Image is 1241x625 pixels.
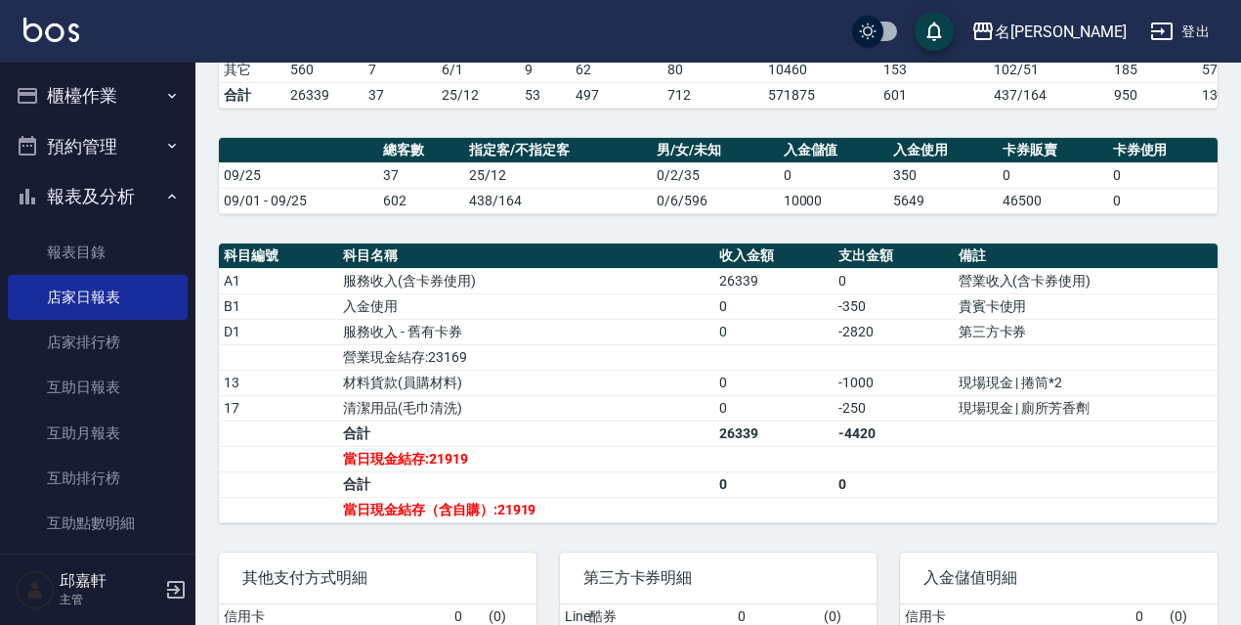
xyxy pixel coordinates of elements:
[338,395,714,421] td: 清潔用品(毛巾清洗)
[219,319,338,344] td: D1
[714,370,834,395] td: 0
[834,268,953,293] td: 0
[219,395,338,421] td: 17
[437,82,520,108] td: 25/12
[954,319,1218,344] td: 第三方卡券
[8,171,188,222] button: 報表及分析
[464,188,652,213] td: 438/164
[219,138,1218,214] table: a dense table
[954,293,1218,319] td: 貴賓卡使用
[8,70,188,121] button: 櫃檯作業
[378,188,465,213] td: 602
[714,395,834,421] td: 0
[219,268,338,293] td: A1
[219,57,285,82] td: 其它
[834,421,953,446] td: -4420
[520,82,571,108] td: 53
[364,57,438,82] td: 7
[915,12,954,51] button: save
[338,319,714,344] td: 服務收入 - 舊有卡券
[219,244,1218,523] table: a dense table
[1142,14,1218,50] button: 登出
[60,591,159,608] p: 主管
[995,20,1127,44] div: 名[PERSON_NAME]
[520,57,571,82] td: 9
[763,57,878,82] td: 10460
[285,82,364,108] td: 26339
[242,568,513,588] span: 其他支付方式明細
[963,12,1134,52] button: 名[PERSON_NAME]
[8,275,188,320] a: 店家日報表
[1109,82,1197,108] td: 950
[8,546,188,591] a: 互助業績報表
[1109,57,1197,82] td: 185
[464,162,652,188] td: 25/12
[8,501,188,546] a: 互助點數明細
[878,57,990,82] td: 153
[998,138,1107,163] th: 卡券販賣
[338,471,714,497] td: 合計
[1108,138,1218,163] th: 卡券使用
[571,57,663,82] td: 62
[763,82,878,108] td: 571875
[285,57,364,82] td: 560
[8,320,188,365] a: 店家排行榜
[989,57,1109,82] td: 102 / 51
[714,471,834,497] td: 0
[378,162,465,188] td: 37
[888,188,998,213] td: 5649
[437,57,520,82] td: 6 / 1
[338,244,714,269] th: 科目名稱
[998,162,1107,188] td: 0
[663,57,764,82] td: 80
[1108,162,1218,188] td: 0
[878,82,990,108] td: 601
[714,268,834,293] td: 26339
[571,82,663,108] td: 497
[60,571,159,591] h5: 邱嘉軒
[714,421,834,446] td: 26339
[954,395,1218,421] td: 現場現金 | 廁所芳香劑
[652,188,778,213] td: 0/6/596
[23,18,79,42] img: Logo
[652,138,778,163] th: 男/女/未知
[779,188,888,213] td: 10000
[8,365,188,410] a: 互助日報表
[834,293,953,319] td: -350
[338,421,714,446] td: 合計
[923,568,1194,588] span: 入金儲值明細
[834,370,953,395] td: -1000
[888,138,998,163] th: 入金使用
[8,121,188,172] button: 預約管理
[464,138,652,163] th: 指定客/不指定客
[954,370,1218,395] td: 現場現金 | 捲筒*2
[338,344,714,370] td: 營業現金結存:23169
[714,244,834,269] th: 收入金額
[1108,188,1218,213] td: 0
[714,319,834,344] td: 0
[888,162,998,188] td: 350
[652,162,778,188] td: 0/2/35
[954,244,1218,269] th: 備註
[219,188,378,213] td: 09/01 - 09/25
[338,268,714,293] td: 服務收入(含卡券使用)
[834,395,953,421] td: -250
[954,268,1218,293] td: 營業收入(含卡券使用)
[338,497,714,522] td: 當日現金結存（含自購）:21919
[989,82,1109,108] td: 437/164
[219,162,378,188] td: 09/25
[779,162,888,188] td: 0
[583,568,854,588] span: 第三方卡券明細
[338,370,714,395] td: 材料貨款(員購材料)
[8,230,188,275] a: 報表目錄
[219,293,338,319] td: B1
[219,370,338,395] td: 13
[834,244,953,269] th: 支出金額
[663,82,764,108] td: 712
[834,319,953,344] td: -2820
[779,138,888,163] th: 入金儲值
[364,82,438,108] td: 37
[219,244,338,269] th: 科目編號
[219,82,285,108] td: 合計
[998,188,1107,213] td: 46500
